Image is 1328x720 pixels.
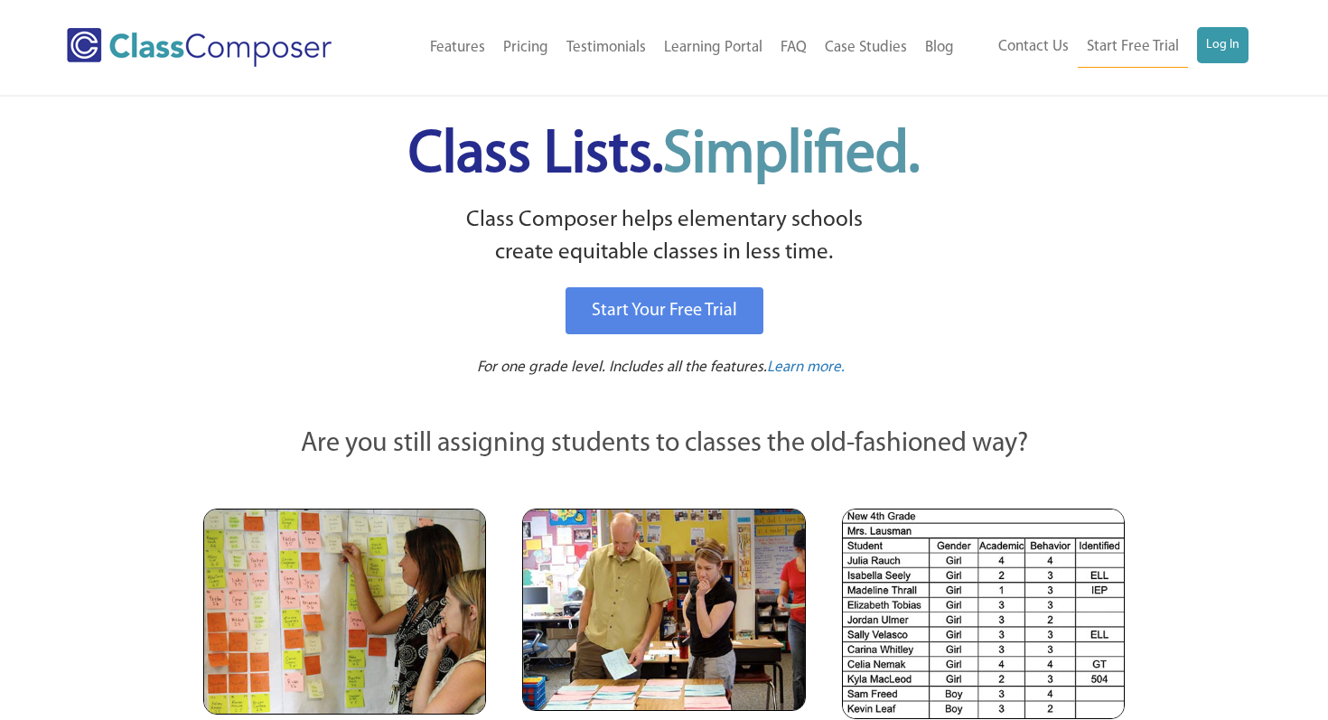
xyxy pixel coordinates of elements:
[203,509,486,715] img: Teachers Looking at Sticky Notes
[379,28,963,68] nav: Header Menu
[408,126,920,185] span: Class Lists.
[67,28,332,67] img: Class Composer
[421,28,494,68] a: Features
[522,509,805,710] img: Blue and Pink Paper Cards
[816,28,916,68] a: Case Studies
[842,509,1125,719] img: Spreadsheets
[767,360,845,375] span: Learn more.
[201,204,1127,270] p: Class Composer helps elementary schools create equitable classes in less time.
[477,360,767,375] span: For one grade level. Includes all the features.
[916,28,963,68] a: Blog
[772,28,816,68] a: FAQ
[1197,27,1249,63] a: Log In
[767,357,845,379] a: Learn more.
[663,126,920,185] span: Simplified.
[963,27,1249,68] nav: Header Menu
[1078,27,1188,68] a: Start Free Trial
[989,27,1078,67] a: Contact Us
[203,425,1125,464] p: Are you still assigning students to classes the old-fashioned way?
[655,28,772,68] a: Learning Portal
[494,28,557,68] a: Pricing
[557,28,655,68] a: Testimonials
[592,302,737,320] span: Start Your Free Trial
[566,287,763,334] a: Start Your Free Trial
